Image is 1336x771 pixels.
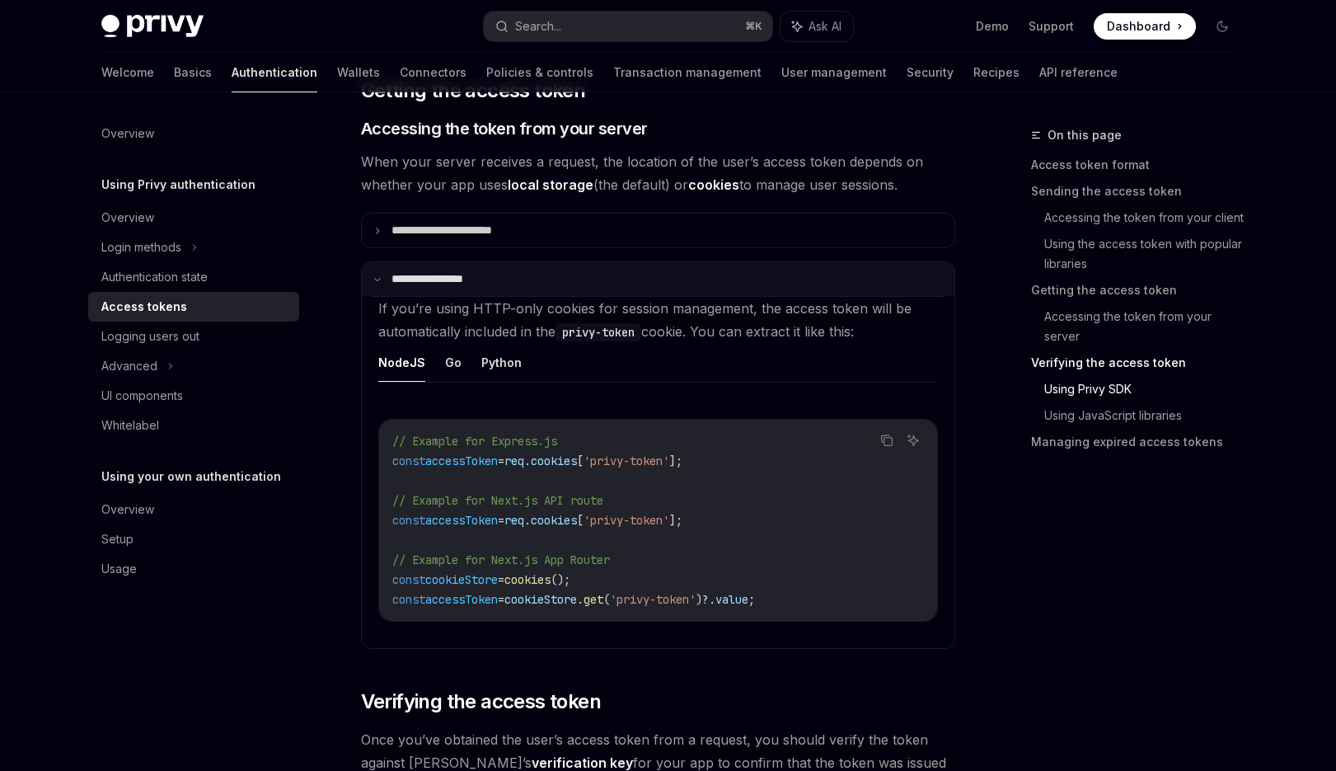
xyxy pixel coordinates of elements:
span: const [392,454,425,468]
span: = [498,454,504,468]
span: 'privy-token' [610,592,696,607]
button: Search...⌘K [484,12,772,41]
span: Dashboard [1107,18,1170,35]
a: Policies & controls [486,53,593,92]
a: Accessing the token from your client [1044,205,1249,231]
a: Logging users out [88,322,299,351]
a: Verifying the access token [1031,350,1249,376]
span: accessToken [425,513,498,528]
span: value [715,592,748,607]
span: ( [603,592,610,607]
span: accessToken [425,454,498,468]
div: Search... [515,16,561,36]
a: Support [1029,18,1074,35]
a: Transaction management [613,53,762,92]
div: Overview [101,500,154,519]
a: Sending the access token [1031,178,1249,205]
span: . [577,592,584,607]
button: Python [481,343,522,382]
a: Recipes [973,53,1020,92]
span: cookies [531,513,577,528]
span: ]; [669,454,682,468]
span: Verifying the access token [361,689,601,715]
div: UI components [101,386,183,406]
a: Usage [88,554,299,584]
span: [ [577,454,584,468]
span: cookieStore [425,572,498,587]
span: req [504,513,524,528]
a: Wallets [337,53,380,92]
span: . [524,454,531,468]
span: = [498,513,504,528]
a: Access tokens [88,292,299,322]
div: Login methods [101,237,181,257]
a: Accessing the token from your server [1044,303,1249,350]
div: Overview [101,124,154,143]
a: Using the access token with popular libraries [1044,231,1249,277]
a: Authentication state [88,262,299,292]
span: const [392,592,425,607]
span: On this page [1048,125,1122,145]
span: cookieStore [504,592,577,607]
a: Overview [88,119,299,148]
span: get [584,592,603,607]
a: UI components [88,381,299,411]
span: ⌘ K [745,20,762,33]
span: Accessing the token from your server [361,117,648,140]
a: Security [907,53,954,92]
span: When your server receives a request, the location of the user’s access token depends on whether y... [361,150,955,196]
span: req [504,454,524,468]
span: If you’re using HTTP-only cookies for session management, the access token will be automatically ... [378,300,912,340]
a: Setup [88,524,299,554]
a: User management [781,53,887,92]
a: API reference [1039,53,1118,92]
a: Basics [174,53,212,92]
button: Ask AI [781,12,853,41]
a: Using Privy SDK [1044,376,1249,402]
div: Setup [101,529,134,549]
a: Access token format [1031,152,1249,178]
div: Usage [101,559,137,579]
span: . [524,513,531,528]
span: Ask AI [809,18,841,35]
span: [ [577,513,584,528]
a: Demo [976,18,1009,35]
span: )?. [696,592,715,607]
div: Overview [101,208,154,228]
div: Authentication state [101,267,208,287]
strong: local storage [508,176,593,193]
a: Welcome [101,53,154,92]
div: Logging users out [101,327,199,346]
h5: Using Privy authentication [101,175,255,195]
div: Whitelabel [101,416,159,435]
span: cookies [531,454,577,468]
img: dark logo [101,15,204,38]
a: Getting the access token [1031,277,1249,303]
a: Overview [88,203,299,233]
a: Authentication [232,53,317,92]
a: Managing expired access tokens [1031,429,1249,455]
span: // Example for Next.js App Router [392,552,610,567]
a: Overview [88,495,299,524]
strong: verification key [532,755,633,771]
a: Dashboard [1094,13,1196,40]
button: Go [445,343,462,382]
span: ]; [669,513,682,528]
span: // Example for Express.js [392,434,557,449]
button: Ask AI [902,430,924,451]
a: Connectors [400,53,466,92]
span: 'privy-token' [584,513,669,528]
a: Whitelabel [88,411,299,440]
a: Using JavaScript libraries [1044,402,1249,429]
span: cookies [504,572,551,587]
button: Toggle dark mode [1209,13,1235,40]
span: accessToken [425,592,498,607]
span: ; [748,592,755,607]
div: Advanced [101,356,157,376]
strong: cookies [688,176,739,193]
span: const [392,513,425,528]
button: Copy the contents from the code block [876,430,898,451]
button: NodeJS [378,343,425,382]
code: privy-token [555,323,641,341]
h5: Using your own authentication [101,467,281,487]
